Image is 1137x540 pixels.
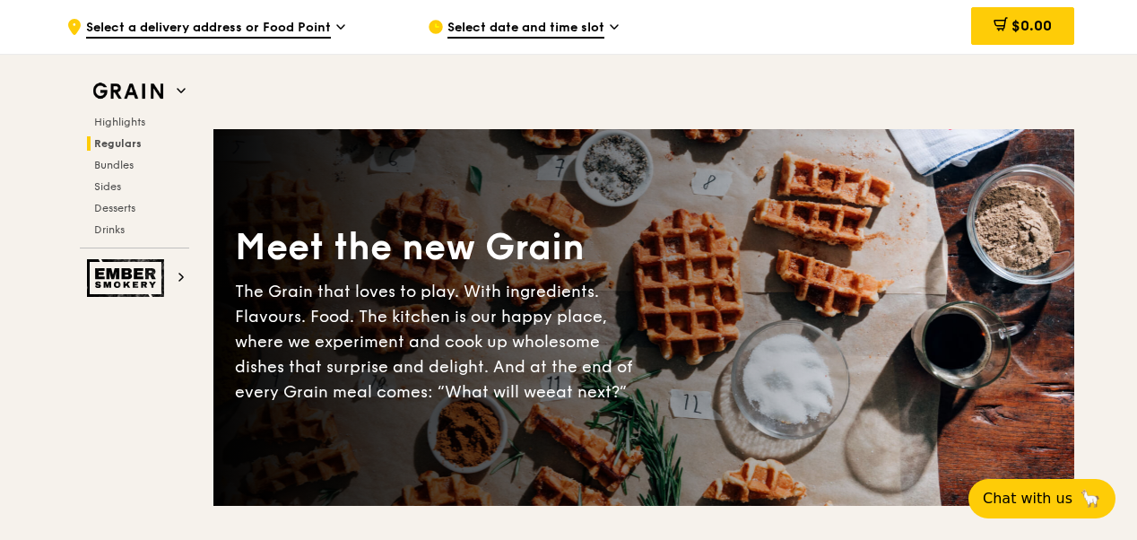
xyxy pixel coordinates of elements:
[94,159,134,171] span: Bundles
[87,75,169,108] img: Grain web logo
[983,488,1072,510] span: Chat with us
[87,259,169,297] img: Ember Smokery web logo
[94,223,125,236] span: Drinks
[968,479,1115,518] button: Chat with us🦙
[94,137,142,150] span: Regulars
[1011,17,1052,34] span: $0.00
[235,223,644,272] div: Meet the new Grain
[94,180,121,193] span: Sides
[94,202,135,214] span: Desserts
[1080,488,1101,510] span: 🦙
[546,382,627,402] span: eat next?”
[235,279,644,405] div: The Grain that loves to play. With ingredients. Flavours. Food. The kitchen is our happy place, w...
[447,19,604,39] span: Select date and time slot
[86,19,331,39] span: Select a delivery address or Food Point
[94,116,145,128] span: Highlights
